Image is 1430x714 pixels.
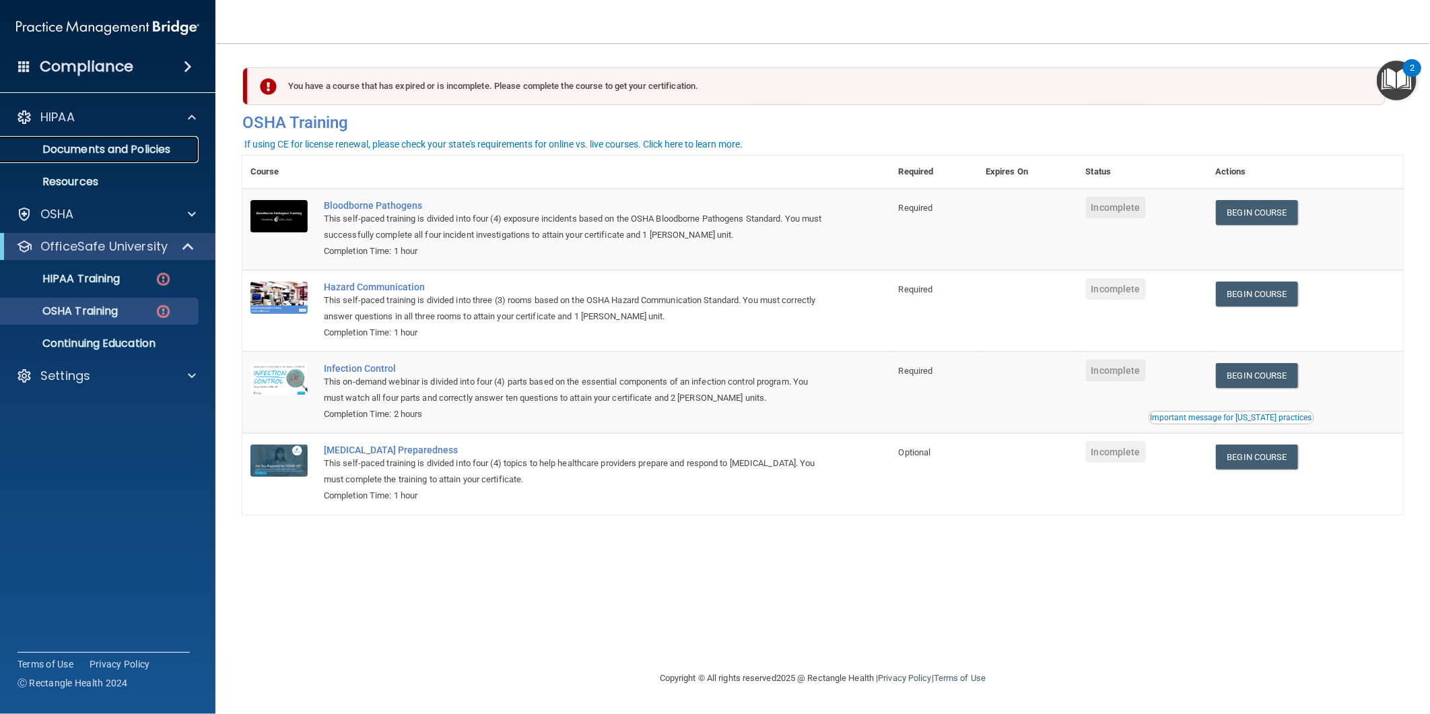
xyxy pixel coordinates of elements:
[18,676,128,690] span: Ⓒ Rectangle Health 2024
[242,137,745,151] button: If using CE for license renewal, please check your state's requirements for online vs. live cours...
[260,78,277,95] img: exclamation-circle-solid-danger.72ef9ffc.png
[324,374,823,406] div: This on-demand webinar is divided into four (4) parts based on the essential components of an inf...
[16,109,196,125] a: HIPAA
[16,368,196,384] a: Settings
[1086,278,1146,300] span: Incomplete
[324,243,823,259] div: Completion Time: 1 hour
[324,363,823,374] a: Infection Control
[155,303,172,320] img: danger-circle.6113f641.png
[244,139,743,149] div: If using CE for license renewal, please check your state's requirements for online vs. live cours...
[16,206,196,222] a: OSHA
[1410,68,1415,86] div: 2
[1208,156,1403,189] th: Actions
[324,325,823,341] div: Completion Time: 1 hour
[9,175,193,189] p: Resources
[90,657,150,671] a: Privacy Policy
[934,673,986,683] a: Terms of Use
[1216,445,1298,469] a: Begin Course
[1086,360,1146,381] span: Incomplete
[324,488,823,504] div: Completion Time: 1 hour
[9,143,193,156] p: Documents and Policies
[242,113,1403,132] h4: OSHA Training
[324,211,823,243] div: This self-paced training is divided into four (4) exposure incidents based on the OSHA Bloodborne...
[1216,200,1298,225] a: Begin Course
[1086,197,1146,218] span: Incomplete
[248,67,1386,105] div: You have a course that has expired or is incomplete. Please complete the course to get your certi...
[878,673,931,683] a: Privacy Policy
[324,200,823,211] a: Bloodborne Pathogens
[978,156,1078,189] th: Expires On
[18,657,73,671] a: Terms of Use
[9,272,120,286] p: HIPAA Training
[1086,441,1146,463] span: Incomplete
[899,203,933,213] span: Required
[324,445,823,455] a: [MEDICAL_DATA] Preparedness
[1216,282,1298,306] a: Begin Course
[1149,411,1314,424] button: Read this if you are a dental practitioner in the state of CA
[16,238,195,255] a: OfficeSafe University
[899,447,931,457] span: Optional
[40,57,133,76] h4: Compliance
[324,292,823,325] div: This self-paced training is divided into three (3) rooms based on the OSHA Hazard Communication S...
[242,156,316,189] th: Course
[324,282,823,292] a: Hazard Communication
[1216,363,1298,388] a: Begin Course
[40,238,168,255] p: OfficeSafe University
[891,156,978,189] th: Required
[40,368,90,384] p: Settings
[899,284,933,294] span: Required
[16,14,199,41] img: PMB logo
[577,657,1068,700] div: Copyright © All rights reserved 2025 @ Rectangle Health | |
[1377,61,1417,100] button: Open Resource Center, 2 new notifications
[155,271,172,288] img: danger-circle.6113f641.png
[324,406,823,422] div: Completion Time: 2 hours
[40,206,74,222] p: OSHA
[1078,156,1208,189] th: Status
[9,337,193,350] p: Continuing Education
[899,366,933,376] span: Required
[1151,414,1312,422] div: Important message for [US_STATE] practices
[324,455,823,488] div: This self-paced training is divided into four (4) topics to help healthcare providers prepare and...
[9,304,118,318] p: OSHA Training
[40,109,75,125] p: HIPAA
